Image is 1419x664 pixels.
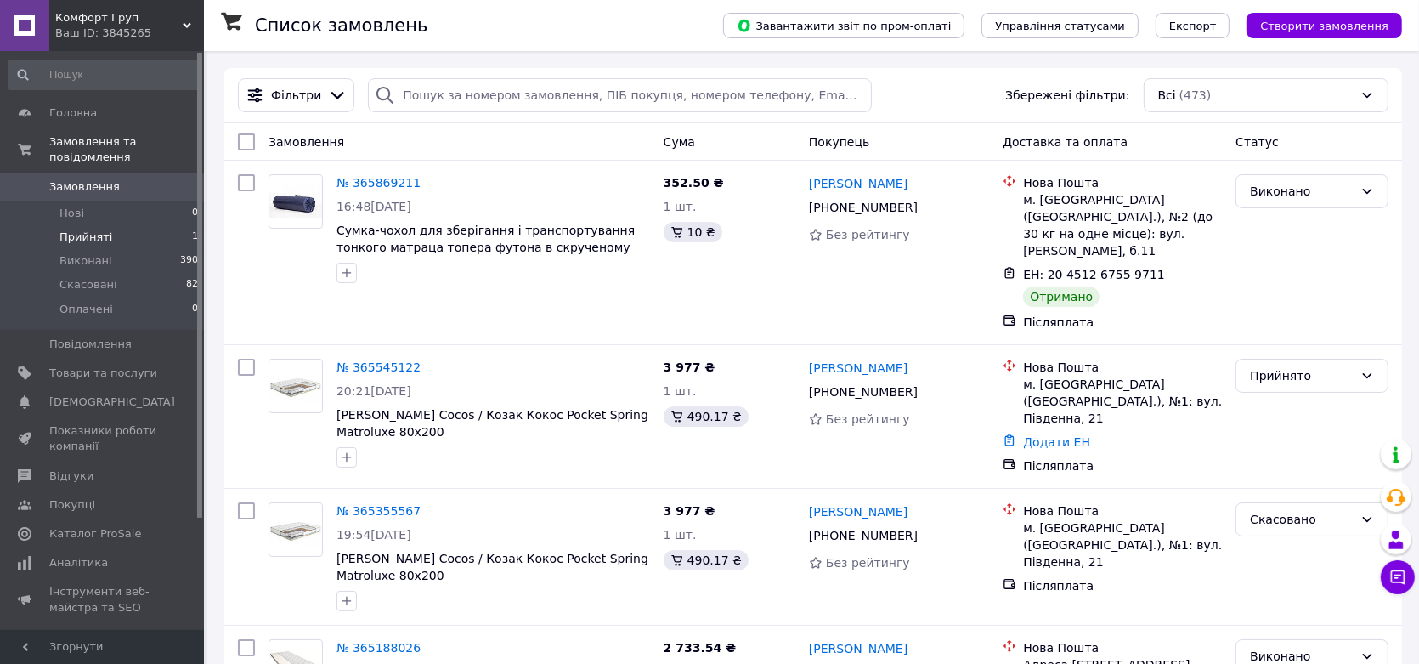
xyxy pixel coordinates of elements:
span: Повідомлення [49,337,132,352]
a: № 365188026 [336,641,421,655]
span: Прийняті [59,230,112,245]
span: Оплачені [59,302,113,317]
span: Скасовані [59,277,117,292]
div: Нова Пошта [1023,174,1222,191]
a: № 365355567 [336,504,421,518]
button: Чат з покупцем [1381,560,1415,594]
span: Покупці [49,497,95,513]
div: Післяплата [1023,314,1222,331]
div: Нова Пошта [1023,502,1222,519]
button: Створити замовлення [1247,13,1402,38]
span: 352.50 ₴ [664,176,724,190]
span: Без рейтингу [826,556,910,570]
span: Замовлення [269,135,344,149]
span: [DEMOGRAPHIC_DATA] [49,394,175,410]
span: 19:54[DATE] [336,528,411,542]
span: [PHONE_NUMBER] [809,529,918,542]
span: Фільтри [271,87,321,104]
span: Створити замовлення [1260,20,1388,32]
button: Завантажити звіт по пром-оплаті [723,13,964,38]
span: ЕН: 20 4512 6755 9711 [1023,268,1165,281]
span: Інструменти веб-майстра та SEO [49,584,157,615]
span: 0 [192,206,198,221]
img: Фото товару [269,370,322,402]
span: 82 [186,277,198,292]
a: [PERSON_NAME] Coсos / Козак Кокос Pocket Spring Matroluxe 80х200 [336,552,648,582]
span: Завантажити звіт по пром-оплаті [737,18,951,33]
span: 20:21[DATE] [336,384,411,398]
div: Післяплата [1023,577,1222,594]
span: Cума [664,135,695,149]
div: Скасовано [1250,510,1354,529]
a: № 365869211 [336,176,421,190]
button: Управління статусами [981,13,1139,38]
span: Управління статусами [995,20,1125,32]
span: 3 977 ₴ [664,504,715,518]
span: 1 шт. [664,200,697,213]
div: Післяплата [1023,457,1222,474]
a: [PERSON_NAME] [809,360,907,377]
span: Виконані [59,253,112,269]
span: 2 733.54 ₴ [664,641,737,655]
span: Показники роботи компанії [49,423,157,454]
a: Фото товару [269,359,323,413]
span: (473) [1179,88,1212,102]
div: 490.17 ₴ [664,550,749,570]
div: 490.17 ₴ [664,406,749,427]
a: [PERSON_NAME] [809,503,907,520]
a: № 365545122 [336,360,421,374]
span: Без рейтингу [826,412,910,426]
a: Фото товару [269,502,323,557]
span: Нові [59,206,84,221]
span: Відгуки [49,468,93,484]
div: м. [GEOGRAPHIC_DATA] ([GEOGRAPHIC_DATA].), №1: вул. Південна, 21 [1023,376,1222,427]
span: Доставка та оплата [1003,135,1128,149]
input: Пошук за номером замовлення, ПІБ покупця, номером телефону, Email, номером накладної [368,78,872,112]
a: Фото товару [269,174,323,229]
div: 10 ₴ [664,222,722,242]
span: 3 977 ₴ [664,360,715,374]
span: Аналітика [49,555,108,570]
a: Додати ЕН [1023,435,1090,449]
span: Управління сайтом [49,629,157,660]
span: 1 [192,230,198,245]
span: [PHONE_NUMBER] [809,201,918,214]
span: Замовлення [49,179,120,195]
a: Сумка-чохол для зберігання і транспортування тонкого матраца топера футона в скрученому вигляді Т... [336,224,635,271]
img: Фото товару [269,514,322,546]
span: Головна [49,105,97,121]
div: Нова Пошта [1023,639,1222,656]
div: Прийнято [1250,366,1354,385]
span: Каталог ProSale [49,526,141,542]
div: Нова Пошта [1023,359,1222,376]
h1: Список замовлень [255,15,427,36]
span: Статус [1235,135,1279,149]
span: 1 шт. [664,384,697,398]
span: Комфорт Груп [55,10,183,26]
a: Створити замовлення [1230,18,1402,31]
a: [PERSON_NAME] Coсos / Козак Кокос Pocket Spring Matroluxe 80х200 [336,408,648,439]
span: Експорт [1169,20,1217,32]
div: Виконано [1250,182,1354,201]
span: Без рейтингу [826,228,910,241]
a: [PERSON_NAME] [809,640,907,657]
div: Ваш ID: 3845265 [55,26,204,41]
span: [PHONE_NUMBER] [809,385,918,399]
div: м. [GEOGRAPHIC_DATA] ([GEOGRAPHIC_DATA].), №2 (до 30 кг на одне місце): вул. [PERSON_NAME], б.11 [1023,191,1222,259]
span: Товари та послуги [49,366,157,381]
img: Фото товару [269,185,322,217]
a: [PERSON_NAME] [809,175,907,192]
span: Замовлення та повідомлення [49,134,204,165]
span: Покупець [809,135,869,149]
span: Всі [1158,87,1176,104]
div: Отримано [1023,287,1100,307]
span: 1 шт. [664,528,697,542]
span: 16:48[DATE] [336,200,411,213]
button: Експорт [1156,13,1230,38]
span: 390 [180,253,198,269]
div: м. [GEOGRAPHIC_DATA] ([GEOGRAPHIC_DATA].), №1: вул. Південна, 21 [1023,519,1222,570]
span: Збережені фільтри: [1005,87,1129,104]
